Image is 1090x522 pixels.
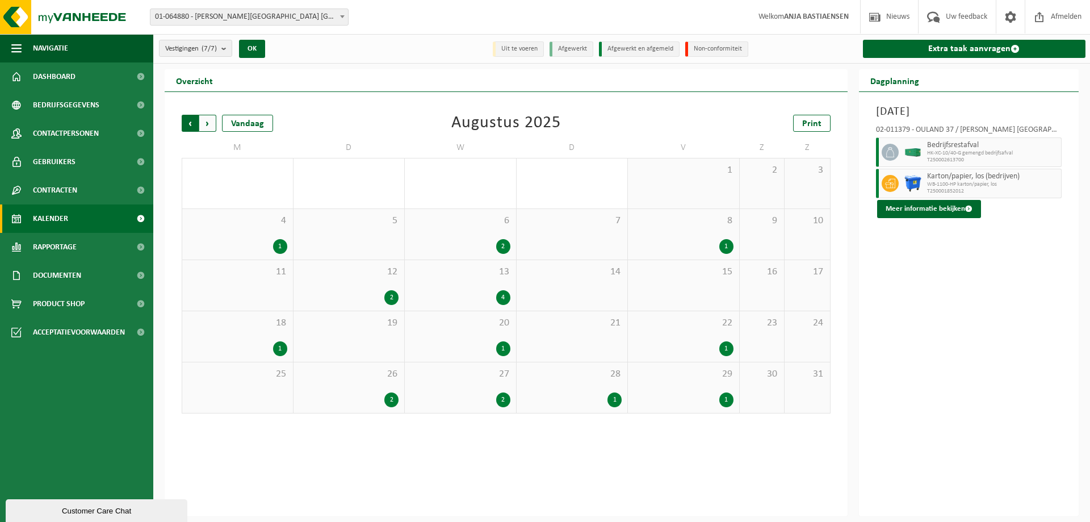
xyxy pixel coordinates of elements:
div: 1 [273,341,287,356]
span: 14 [522,266,622,278]
h2: Overzicht [165,69,224,91]
span: Rapportage [33,233,77,261]
span: 6 [410,215,510,227]
span: 22 [634,317,733,329]
span: Contactpersonen [33,119,99,148]
span: 30 [745,368,779,381]
div: 1 [496,341,510,356]
span: 3 [790,164,824,177]
a: Print [793,115,831,132]
span: 8 [634,215,733,227]
div: Augustus 2025 [451,115,561,132]
span: 25 [188,368,287,381]
span: 13 [410,266,510,278]
div: 4 [496,290,510,305]
span: 20 [410,317,510,329]
span: Print [802,119,821,128]
span: Acceptatievoorwaarden [33,318,125,346]
td: D [517,137,628,158]
span: 15 [634,266,733,278]
td: W [405,137,517,158]
button: Meer informatie bekijken [877,200,981,218]
span: 18 [188,317,287,329]
span: 23 [745,317,779,329]
div: 1 [719,392,733,407]
span: T250002613700 [927,157,1059,164]
li: Uit te voeren [493,41,544,57]
td: D [294,137,405,158]
a: Extra taak aanvragen [863,40,1086,58]
td: V [628,137,740,158]
span: Bedrijfsrestafval [927,141,1059,150]
span: 1 [634,164,733,177]
img: HK-XC-40-GN-00 [904,148,921,157]
div: 1 [719,341,733,356]
span: Volgende [199,115,216,132]
span: Contracten [33,176,77,204]
div: 2 [384,392,399,407]
span: Gebruikers [33,148,76,176]
span: 28 [522,368,622,381]
div: 2 [384,290,399,305]
li: Afgewerkt en afgemeld [599,41,680,57]
span: 10 [790,215,824,227]
strong: ANJA BASTIAENSEN [784,12,849,21]
img: WB-1100-HPE-BE-01 [904,175,921,192]
button: OK [239,40,265,58]
iframe: chat widget [6,497,190,522]
span: 9 [745,215,779,227]
td: Z [740,137,785,158]
span: Bedrijfsgegevens [33,91,99,119]
div: 1 [273,239,287,254]
div: 1 [607,392,622,407]
li: Afgewerkt [550,41,593,57]
span: Product Shop [33,290,85,318]
h3: [DATE] [876,103,1062,120]
span: 19 [299,317,399,329]
span: Documenten [33,261,81,290]
span: 31 [790,368,824,381]
span: 21 [522,317,622,329]
span: Dashboard [33,62,76,91]
span: 12 [299,266,399,278]
div: 2 [496,239,510,254]
span: 27 [410,368,510,381]
span: Vorige [182,115,199,132]
span: Karton/papier, los (bedrijven) [927,172,1059,181]
div: Vandaag [222,115,273,132]
span: 17 [790,266,824,278]
span: 01-064880 - C. STEINWEG BELGIUM - ANTWERPEN [150,9,349,26]
span: WB-1100-HP karton/papier, los [927,181,1059,188]
div: 1 [719,239,733,254]
span: 11 [188,266,287,278]
span: 01-064880 - C. STEINWEG BELGIUM - ANTWERPEN [150,9,348,25]
span: Kalender [33,204,68,233]
li: Non-conformiteit [685,41,748,57]
span: 29 [634,368,733,381]
span: 2 [745,164,779,177]
div: 02-011379 - OULAND 37 / [PERSON_NAME] [GEOGRAPHIC_DATA] [GEOGRAPHIC_DATA] - [GEOGRAPHIC_DATA] [876,126,1062,137]
button: Vestigingen(7/7) [159,40,232,57]
span: Vestigingen [165,40,217,57]
td: M [182,137,294,158]
span: T250001852012 [927,188,1059,195]
span: Navigatie [33,34,68,62]
div: 2 [496,392,510,407]
span: 5 [299,215,399,227]
span: 16 [745,266,779,278]
span: 4 [188,215,287,227]
h2: Dagplanning [859,69,930,91]
span: 24 [790,317,824,329]
span: HK-XC-10/40-G gemengd bedrijfsafval [927,150,1059,157]
count: (7/7) [202,45,217,52]
td: Z [785,137,830,158]
span: 7 [522,215,622,227]
span: 26 [299,368,399,381]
